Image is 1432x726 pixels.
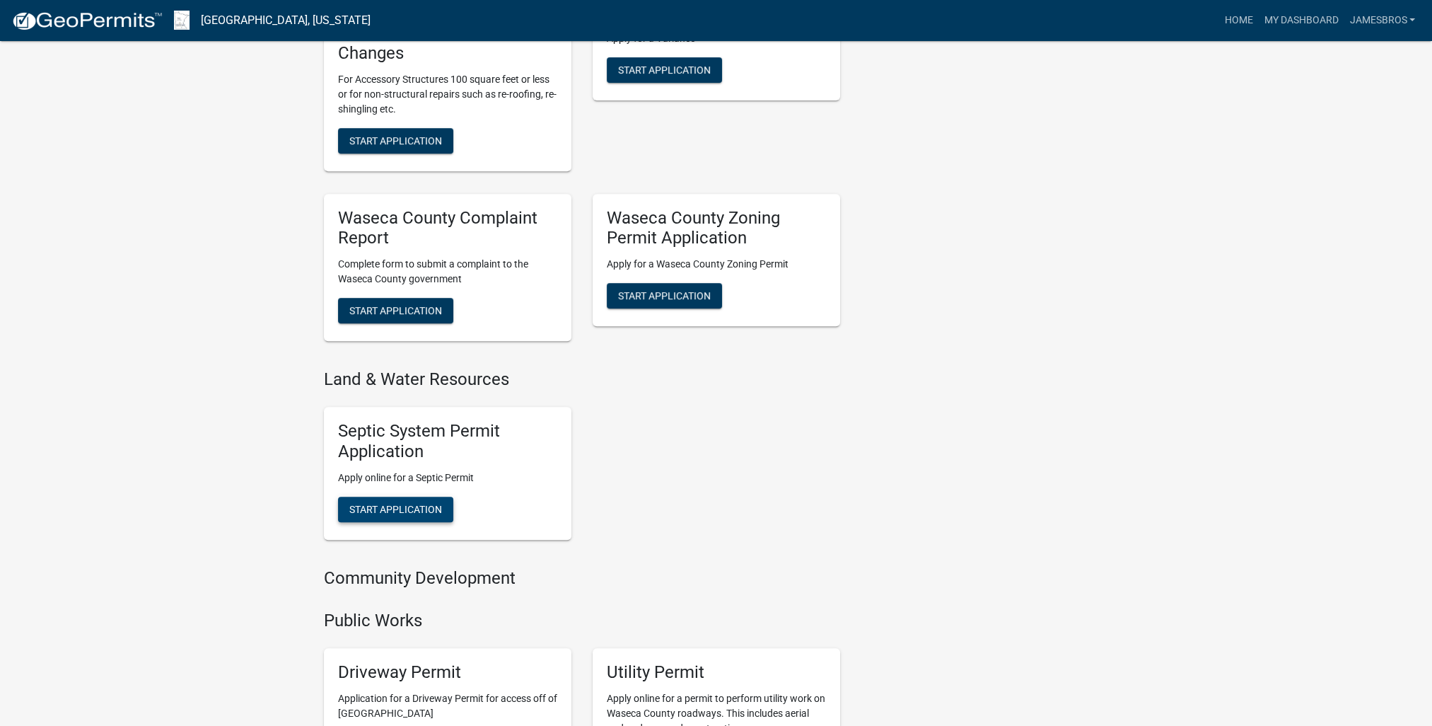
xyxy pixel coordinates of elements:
[324,611,840,631] h4: Public Works
[338,72,557,117] p: For Accessory Structures 100 square feet or less or for non-structural repairs such as re-roofing...
[349,305,442,316] span: Start Application
[174,11,190,30] img: Waseca County, Minnesota
[618,290,711,301] span: Start Application
[338,662,557,683] h5: Driveway Permit
[349,134,442,146] span: Start Application
[338,257,557,287] p: Complete form to submit a complaint to the Waseca County government
[338,471,557,485] p: Apply online for a Septic Permit
[324,568,840,589] h4: Community Development
[338,128,453,154] button: Start Application
[607,283,722,309] button: Start Application
[1218,7,1258,34] a: Home
[349,503,442,514] span: Start Application
[1258,7,1344,34] a: My Dashboard
[338,208,557,249] h5: Waseca County Complaint Report
[201,8,371,33] a: [GEOGRAPHIC_DATA], [US_STATE]
[607,208,826,249] h5: Waseca County Zoning Permit Application
[618,64,711,76] span: Start Application
[607,57,722,83] button: Start Application
[1344,7,1421,34] a: jamesbros
[324,369,840,390] h4: Land & Water Resources
[607,257,826,272] p: Apply for a Waseca County Zoning Permit
[607,662,826,683] h5: Utility Permit
[338,691,557,721] p: Application for a Driveway Permit for access off of [GEOGRAPHIC_DATA]
[338,298,453,323] button: Start Application
[338,421,557,462] h5: Septic System Permit Application
[338,497,453,522] button: Start Application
